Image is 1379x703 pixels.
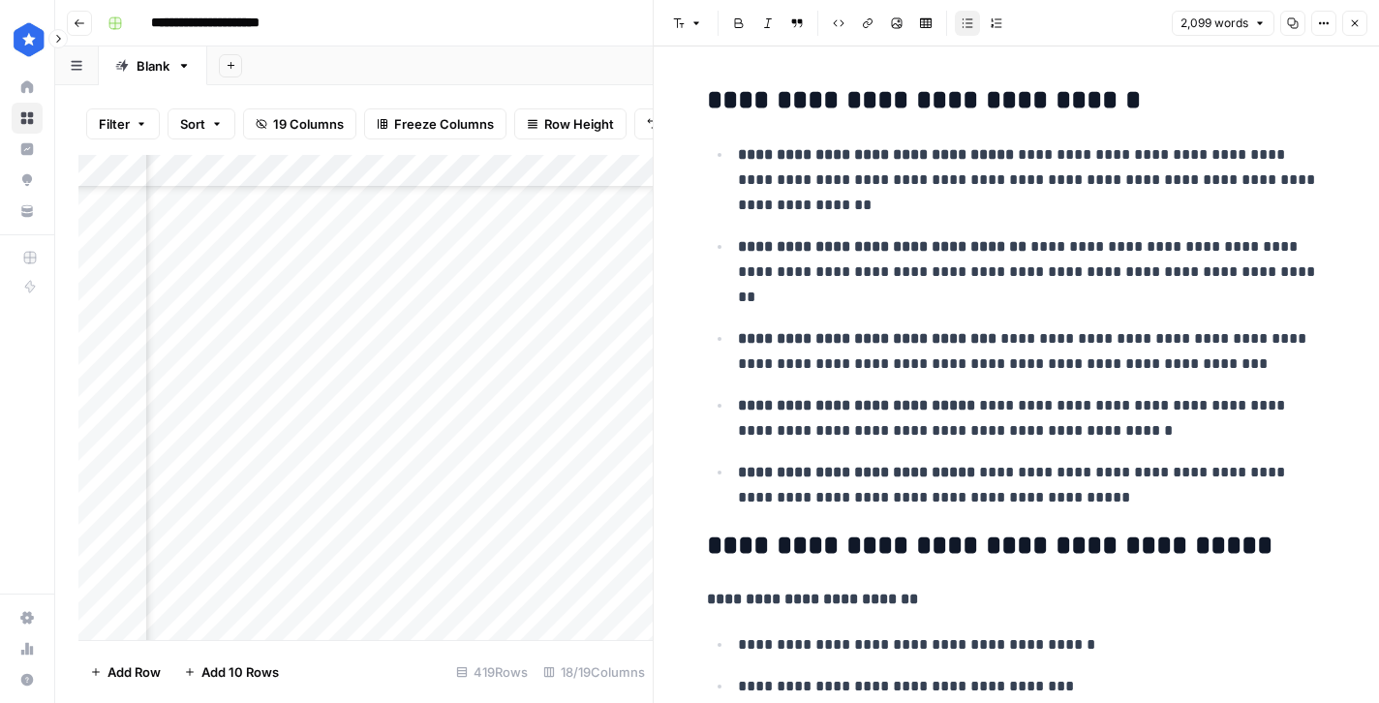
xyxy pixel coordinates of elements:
a: Opportunities [12,165,43,196]
span: 19 Columns [273,114,344,134]
div: Blank [137,56,169,76]
span: Row Height [544,114,614,134]
span: Filter [99,114,130,134]
button: Sort [168,108,235,139]
a: Usage [12,633,43,664]
a: Settings [12,602,43,633]
span: Add Row [107,662,161,682]
a: Your Data [12,196,43,227]
img: ConsumerAffairs Logo [12,22,46,57]
a: Home [12,72,43,103]
a: Blank [99,46,207,85]
span: Sort [180,114,205,134]
a: Browse [12,103,43,134]
div: 18/19 Columns [536,657,653,688]
span: Add 10 Rows [201,662,279,682]
button: Freeze Columns [364,108,506,139]
button: Row Height [514,108,627,139]
button: 2,099 words [1172,11,1274,36]
a: Insights [12,134,43,165]
div: 419 Rows [448,657,536,688]
button: Help + Support [12,664,43,695]
button: Add Row [78,657,172,688]
button: Filter [86,108,160,139]
button: 19 Columns [243,108,356,139]
span: Freeze Columns [394,114,494,134]
span: 2,099 words [1180,15,1248,32]
button: Workspace: ConsumerAffairs [12,15,43,64]
button: Add 10 Rows [172,657,291,688]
